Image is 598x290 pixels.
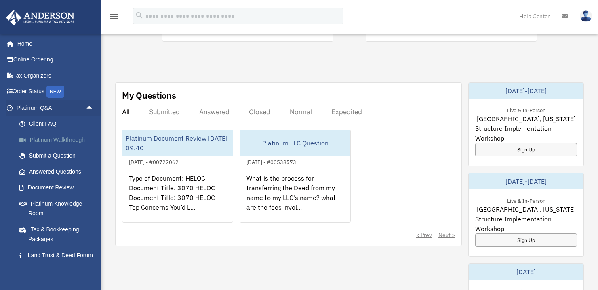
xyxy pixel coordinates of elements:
[6,52,106,68] a: Online Ordering
[6,84,106,100] a: Order StatusNEW
[249,108,270,116] div: Closed
[469,83,583,99] div: [DATE]-[DATE]
[122,130,233,223] a: Platinum Document Review [DATE] 09:40[DATE] - #00722062Type of Document: HELOC Document Title: 30...
[240,157,303,166] div: [DATE] - #00538573
[240,130,350,156] div: Platinum LLC Question
[149,108,180,116] div: Submitted
[11,247,106,263] a: Land Trust & Deed Forum
[580,10,592,22] img: User Pic
[122,108,130,116] div: All
[501,105,552,114] div: Live & In-Person
[122,130,233,156] div: Platinum Document Review [DATE] 09:40
[6,100,106,116] a: Platinum Q&Aarrow_drop_up
[122,167,233,230] div: Type of Document: HELOC Document Title: 3070 HELOC Document Title: 3070 HELOC Top Concerns You’d ...
[4,10,77,25] img: Anderson Advisors Platinum Portal
[477,204,576,214] span: [GEOGRAPHIC_DATA], [US_STATE]
[11,221,106,247] a: Tax & Bookkeeping Packages
[109,14,119,21] a: menu
[331,108,362,116] div: Expedited
[11,164,106,180] a: Answered Questions
[122,157,185,166] div: [DATE] - #00722062
[475,124,577,143] span: Structure Implementation Workshop
[11,180,106,196] a: Document Review
[469,264,583,280] div: [DATE]
[122,89,176,101] div: My Questions
[46,86,64,98] div: NEW
[475,214,577,233] span: Structure Implementation Workshop
[475,233,577,247] a: Sign Up
[469,173,583,189] div: [DATE]-[DATE]
[501,196,552,204] div: Live & In-Person
[86,100,102,116] span: arrow_drop_up
[11,148,106,164] a: Submit a Question
[475,143,577,156] a: Sign Up
[240,167,350,230] div: What is the process for transferring the Deed from my name to my LLC's name? what are the fees in...
[6,67,106,84] a: Tax Organizers
[11,195,106,221] a: Platinum Knowledge Room
[290,108,312,116] div: Normal
[240,130,351,223] a: Platinum LLC Question[DATE] - #00538573What is the process for transferring the Deed from my name...
[135,11,144,20] i: search
[199,108,230,116] div: Answered
[11,116,106,132] a: Client FAQ
[11,132,106,148] a: Platinum Walkthrough
[109,11,119,21] i: menu
[6,36,102,52] a: Home
[477,114,576,124] span: [GEOGRAPHIC_DATA], [US_STATE]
